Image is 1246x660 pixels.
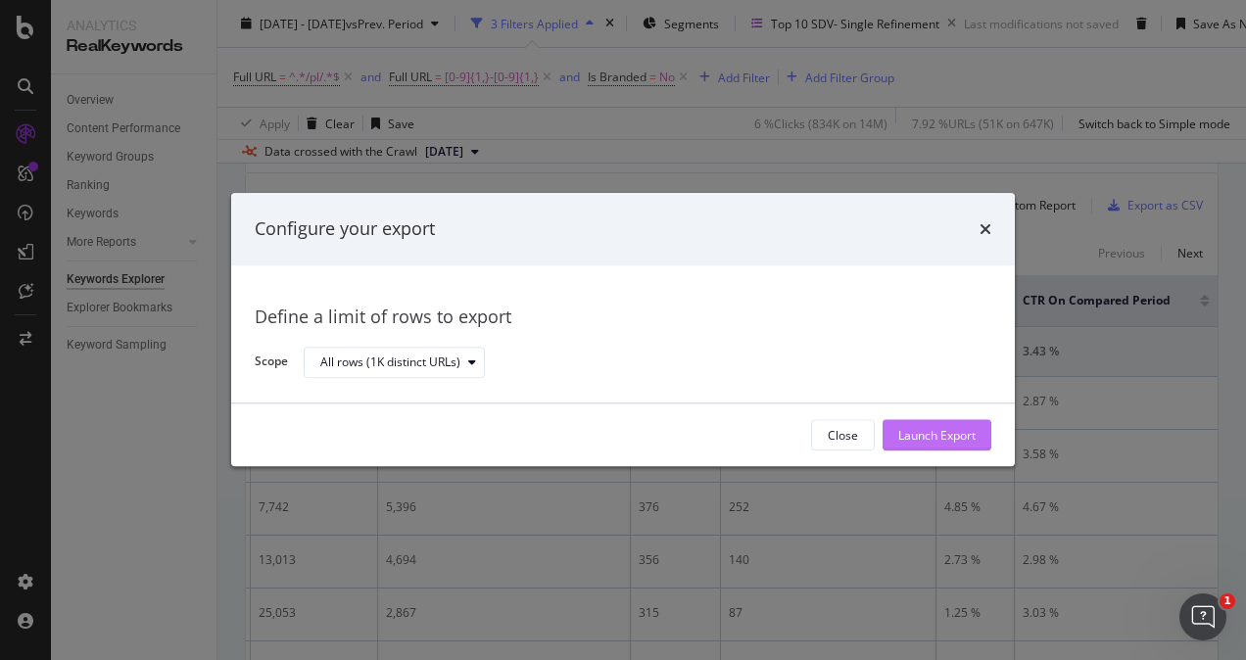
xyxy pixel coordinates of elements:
[255,354,288,375] label: Scope
[255,216,435,242] div: Configure your export
[304,347,485,378] button: All rows (1K distinct URLs)
[231,193,1015,466] div: modal
[320,356,460,368] div: All rows (1K distinct URLs)
[980,216,991,242] div: times
[883,420,991,451] button: Launch Export
[1220,593,1235,609] span: 1
[898,427,976,444] div: Launch Export
[255,305,991,330] div: Define a limit of rows to export
[1179,593,1226,640] iframe: Intercom live chat
[828,427,858,444] div: Close
[811,420,875,451] button: Close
